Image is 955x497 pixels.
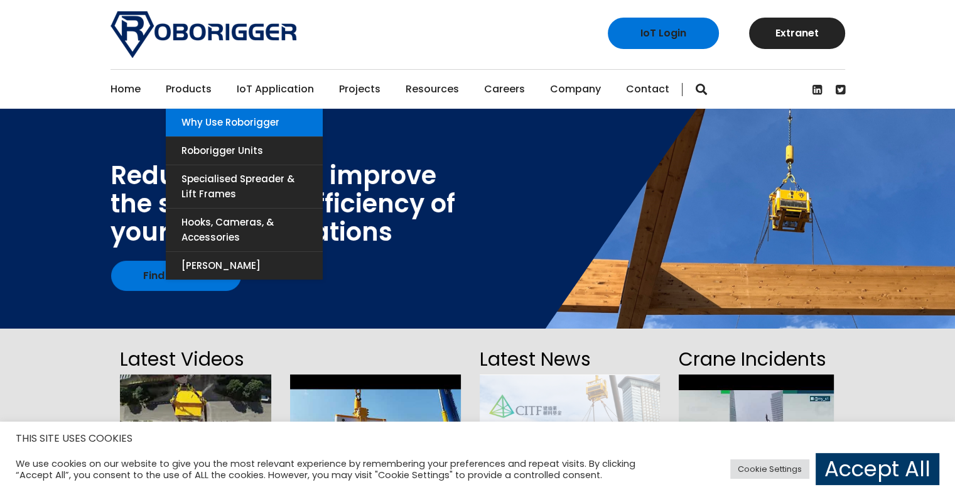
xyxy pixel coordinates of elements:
[816,453,939,485] a: Accept All
[166,252,323,280] a: [PERSON_NAME]
[111,11,296,58] img: Roborigger
[16,430,939,447] h5: THIS SITE USES COOKIES
[406,70,459,109] a: Resources
[749,18,845,49] a: Extranet
[166,70,212,109] a: Products
[679,344,834,374] h2: Crane Incidents
[730,459,809,479] a: Cookie Settings
[166,137,323,165] a: Roborigger Units
[120,344,271,374] h2: Latest Videos
[111,70,141,109] a: Home
[550,70,601,109] a: Company
[111,161,455,246] div: Reduce cost and improve the safety and efficiency of your lifting operations
[608,18,719,49] a: IoT Login
[166,109,323,136] a: Why use Roborigger
[484,70,525,109] a: Careers
[237,70,314,109] a: IoT Application
[480,344,659,374] h2: Latest News
[166,209,323,251] a: Hooks, Cameras, & Accessories
[626,70,669,109] a: Contact
[16,458,662,481] div: We use cookies on our website to give you the most relevant experience by remembering your prefer...
[111,261,241,291] a: Find out how
[339,70,380,109] a: Projects
[166,165,323,208] a: Specialised Spreader & Lift Frames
